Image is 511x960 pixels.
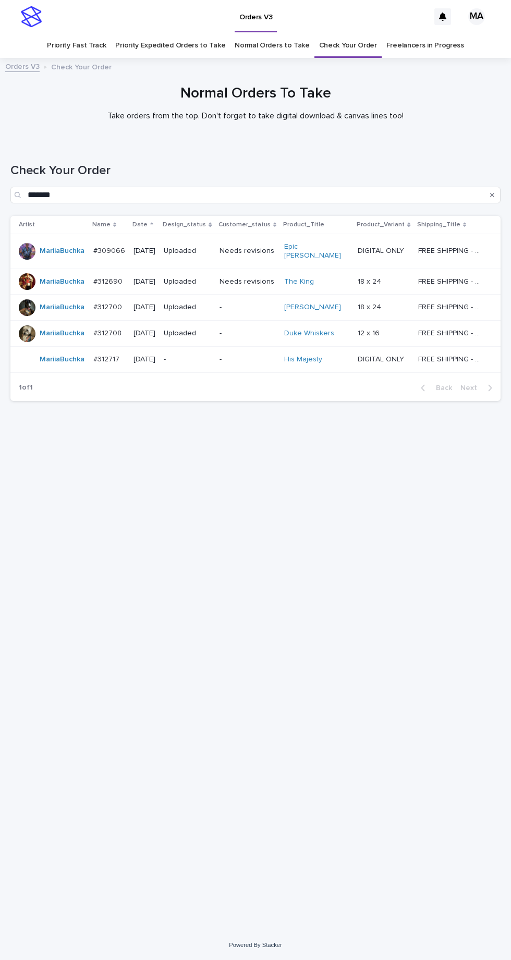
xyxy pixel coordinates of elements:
[133,329,155,338] p: [DATE]
[417,219,460,230] p: Shipping_Title
[164,355,211,364] p: -
[92,219,111,230] p: Name
[235,33,310,58] a: Normal Orders to Take
[412,383,456,393] button: Back
[358,353,406,364] p: DIGITAL ONLY
[430,384,452,392] span: Back
[358,245,406,256] p: DIGITAL ONLY
[10,375,41,400] p: 1 of 1
[418,353,485,364] p: FREE SHIPPING - preview in 1-2 business days, after your approval delivery will take 5-10 b.d.
[418,275,485,286] p: FREE SHIPPING - preview in 1-2 business days, after your approval delivery will take 5-10 b.d.
[319,33,377,58] a: Check Your Order
[5,60,40,72] a: Orders V3
[10,163,501,178] h1: Check Your Order
[10,269,501,295] tr: MariiaBuchka #312690#312690 [DATE]UploadedNeeds revisionsThe King 18 x 2418 x 24 FREE SHIPPING - ...
[220,329,276,338] p: -
[284,329,334,338] a: Duke Whiskers
[460,384,483,392] span: Next
[164,247,211,256] p: Uploaded
[456,383,501,393] button: Next
[358,275,383,286] p: 18 x 24
[40,277,84,286] a: MariiaBuchka
[164,277,211,286] p: Uploaded
[133,303,155,312] p: [DATE]
[115,33,225,58] a: Priority Expedited Orders to Take
[93,353,121,364] p: #312717
[220,355,276,364] p: -
[93,327,124,338] p: #312708
[229,942,282,948] a: Powered By Stacker
[40,303,84,312] a: MariiaBuchka
[10,234,501,269] tr: MariiaBuchka #309066#309066 [DATE]UploadedNeeds revisionsEpic [PERSON_NAME] DIGITAL ONLYDIGITAL O...
[418,245,485,256] p: FREE SHIPPING - preview in 1-2 business days, after your approval delivery will take 5-10 b.d., l...
[10,85,501,103] h1: Normal Orders To Take
[133,277,155,286] p: [DATE]
[220,247,276,256] p: Needs revisions
[164,329,211,338] p: Uploaded
[47,111,464,121] p: Take orders from the top. Don't forget to take digital download & canvas lines too!
[10,321,501,347] tr: MariiaBuchka #312708#312708 [DATE]Uploaded-Duke Whiskers 12 x 1612 x 16 FREE SHIPPING - preview i...
[133,355,155,364] p: [DATE]
[358,301,383,312] p: 18 x 24
[163,219,206,230] p: Design_status
[10,295,501,321] tr: MariiaBuchka #312700#312700 [DATE]Uploaded-[PERSON_NAME] 18 x 2418 x 24 FREE SHIPPING - preview i...
[468,8,485,25] div: MA
[10,187,501,203] input: Search
[93,275,125,286] p: #312690
[40,329,84,338] a: MariiaBuchka
[10,346,501,372] tr: MariiaBuchka #312717#312717 [DATE]--His Majesty DIGITAL ONLYDIGITAL ONLY FREE SHIPPING - preview ...
[40,355,84,364] a: MariiaBuchka
[284,277,314,286] a: The King
[284,303,341,312] a: [PERSON_NAME]
[284,355,322,364] a: His Majesty
[19,219,35,230] p: Artist
[418,327,485,338] p: FREE SHIPPING - preview in 1-2 business days, after your approval delivery will take 5-10 b.d.
[40,247,84,256] a: MariiaBuchka
[218,219,271,230] p: Customer_status
[93,245,127,256] p: #309066
[284,242,349,260] a: Epic [PERSON_NAME]
[132,219,148,230] p: Date
[21,6,42,27] img: stacker-logo-s-only.png
[47,33,106,58] a: Priority Fast Track
[283,219,324,230] p: Product_Title
[386,33,464,58] a: Freelancers in Progress
[418,301,485,312] p: FREE SHIPPING - preview in 1-2 business days, after your approval delivery will take 5-10 b.d.
[220,277,276,286] p: Needs revisions
[93,301,124,312] p: #312700
[51,60,112,72] p: Check Your Order
[357,219,405,230] p: Product_Variant
[164,303,211,312] p: Uploaded
[133,247,155,256] p: [DATE]
[358,327,382,338] p: 12 x 16
[220,303,276,312] p: -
